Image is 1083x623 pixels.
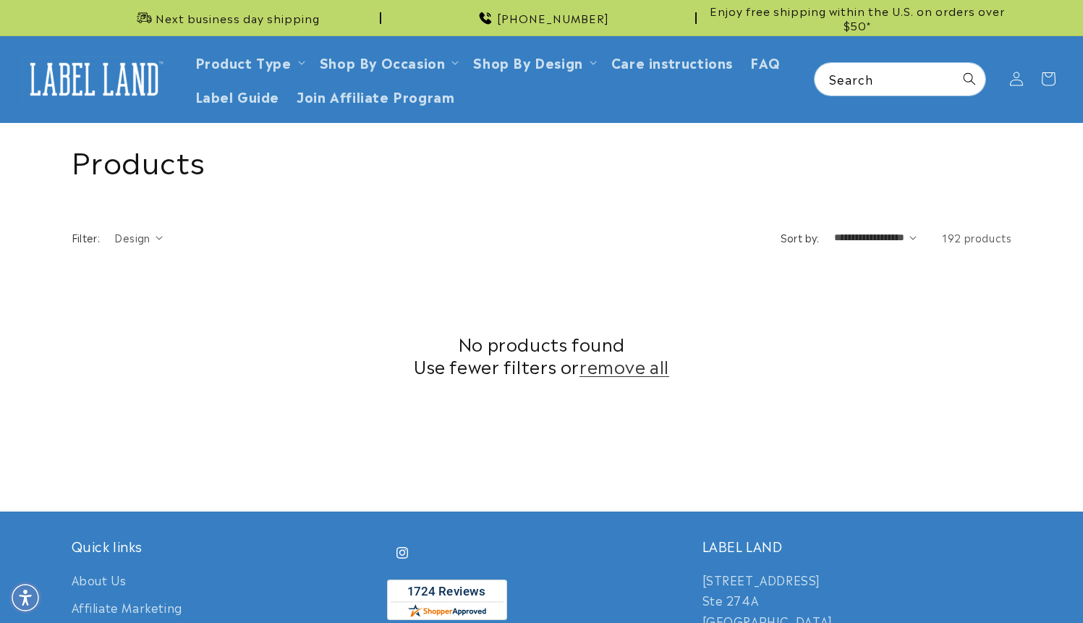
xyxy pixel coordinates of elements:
a: Join Affiliate Program [288,79,463,113]
button: Search [954,63,985,95]
span: Shop By Occasion [320,54,446,70]
a: Care instructions [603,45,742,79]
summary: Shop By Occasion [311,45,465,79]
summary: Product Type [187,45,311,79]
summary: Design (0 selected) [114,230,163,245]
a: Label Guide [187,79,289,113]
span: Label Guide [195,88,280,104]
h2: No products found Use fewer filters or [72,332,1012,377]
span: FAQ [750,54,781,70]
span: Enjoy free shipping within the U.S. on orders over $50* [702,4,1012,32]
span: [PHONE_NUMBER] [497,11,609,25]
img: Label Land [22,56,166,101]
a: FAQ [742,45,789,79]
h2: LABEL LAND [702,538,1012,554]
span: Design [114,230,150,245]
span: Next business day shipping [156,11,320,25]
a: Shop By Design [473,52,582,72]
h1: Products [72,141,1012,179]
a: Product Type [195,52,292,72]
a: Label Land [17,51,172,107]
h2: Filter: [72,230,101,245]
summary: Shop By Design [464,45,602,79]
h2: Quick links [72,538,381,554]
a: remove all [579,355,669,377]
span: Join Affiliate Program [297,88,454,104]
div: Accessibility Menu [9,582,41,614]
span: 192 products [942,230,1011,245]
span: Care instructions [611,54,733,70]
label: Sort by: [781,230,820,245]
